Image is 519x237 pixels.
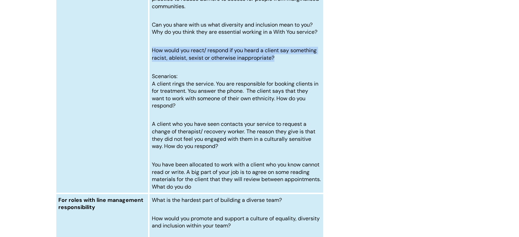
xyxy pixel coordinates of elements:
span: For roles with line management responsibility [58,196,143,211]
span: What is the hardest part of building a diverse team? [152,196,282,204]
span: Can you share with us what diversity and inclusion mean to you? Why do you think they are essenti... [152,21,317,36]
span: A client rings the service. You are responsible for booking clients in for treatment. You answer ... [152,80,318,109]
span: You have been allocated to work with a client who you know cannot read or write. A big part of yo... [152,161,321,190]
span: How would you react/ respond if you heard a client say something racist, ableist, sexist or other... [152,47,317,61]
span: A client who you have seen contacts your service to request a change of therapist/ recovery worke... [152,120,315,150]
span: How would you promote and support a culture of equality, diversity and inclusion within your team? [152,215,320,229]
span: Scenarios: [152,73,177,80]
